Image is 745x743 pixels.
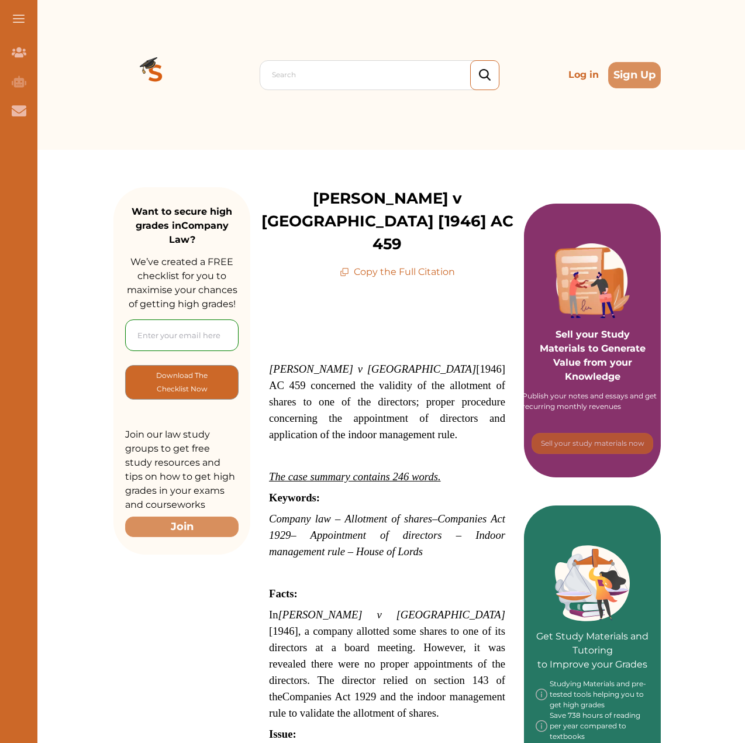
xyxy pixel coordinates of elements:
[536,295,649,384] p: Sell your Study Materials to Generate Value from your Knowledge
[269,728,296,740] span: Issue:
[564,63,603,87] p: Log in
[125,517,239,537] button: Join
[269,363,505,441] span: [1946] AC 459 concerned the validity of the allotment of shares to one of the directors; proper p...
[250,187,524,256] p: [PERSON_NAME] v [GEOGRAPHIC_DATA] [1946] AC 459
[278,608,505,621] em: [PERSON_NAME] v [GEOGRAPHIC_DATA]
[269,690,505,719] span: Companies Act 1929 and the indoor management rule to validate the allotment of shares.
[536,710,547,742] img: info-img
[344,512,432,525] em: Allotment of shares
[125,319,239,351] input: Enter your email here
[532,433,653,454] button: [object Object]
[541,438,644,449] p: Sell your study materials now
[125,365,239,400] button: [object Object]
[536,597,649,672] p: Get Study Materials and Tutoring to Improve your Grades
[536,679,547,710] img: info-img
[269,363,476,375] em: [PERSON_NAME] v [GEOGRAPHIC_DATA]
[269,512,340,525] span: Company law –
[132,206,232,245] strong: Want to secure high grades in Company Law ?
[608,62,661,88] button: Sign Up
[555,243,630,318] img: Purple card image
[479,69,491,81] img: search_icon
[269,587,298,600] span: Facts:
[536,710,649,742] div: Save 738 hours of reading per year compared to textbooks
[269,470,441,483] span: The case summary contains 246 words.
[127,256,237,309] span: We’ve created a FREE checklist for you to maximise your chances of getting high grades!
[340,265,455,279] p: Copy the Full Citation
[356,545,423,558] span: House of Lords
[536,679,649,710] div: Studying Materials and pre-tested tools helping you to get high grades
[522,391,663,412] div: Publish your notes and essays and get recurring monthly revenues
[269,625,505,703] span: , a company allotted some shares to one of its directors at a board meeting. However, it was reve...
[269,491,320,504] span: Keywords:
[149,369,215,396] p: Download The Checklist Now
[269,608,278,621] span: In
[113,33,198,117] img: Logo
[555,545,630,621] img: Green card image
[269,608,505,719] span: [1946]
[432,512,437,525] span: –
[125,428,239,512] p: Join our law study groups to get free study resources and tips on how to get high grades in your ...
[269,529,505,558] span: – Appointment of directors – Indoor management rule –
